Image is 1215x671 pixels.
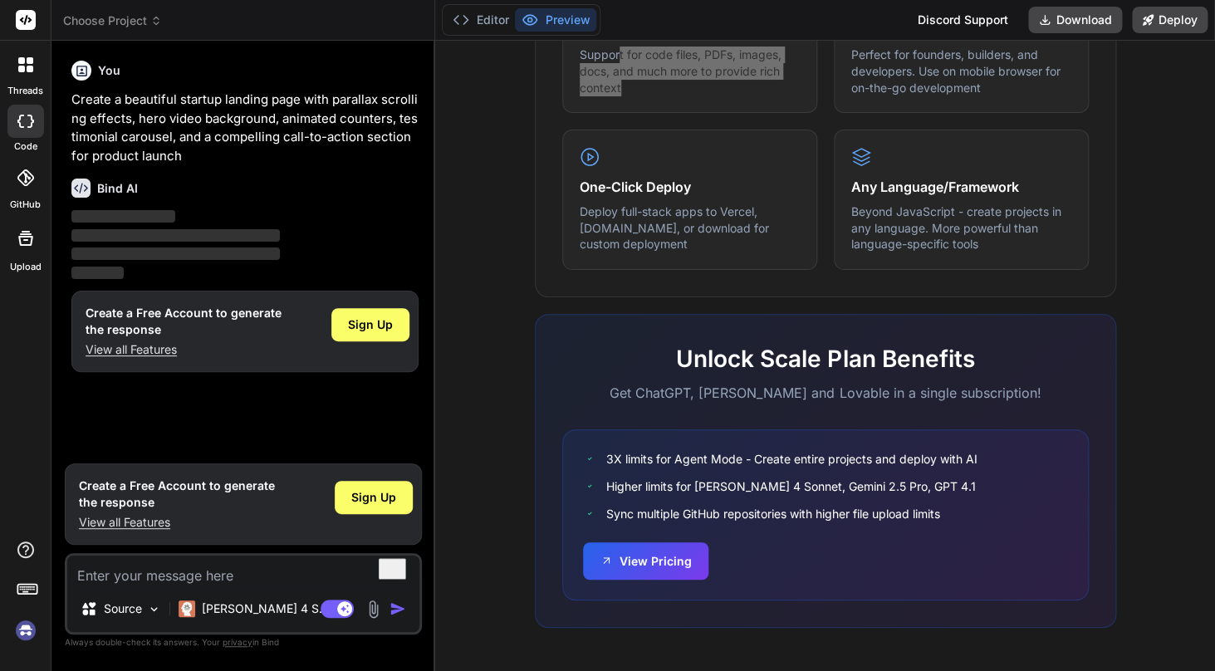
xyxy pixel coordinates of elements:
h2: Unlock Scale Plan Benefits [562,341,1089,376]
span: Choose Project [63,12,162,29]
h1: Create a Free Account to generate the response [79,478,275,511]
label: GitHub [10,198,41,212]
button: Download [1028,7,1122,33]
span: privacy [223,637,252,647]
span: ‌ [71,210,175,223]
img: signin [12,616,40,644]
img: Claude 4 Sonnet [179,600,195,617]
button: Editor [446,8,515,32]
p: [PERSON_NAME] 4 S.. [202,600,326,617]
img: icon [389,600,406,617]
h4: One-Click Deploy [580,177,800,197]
p: Create a beautiful startup landing page with parallax scrolling effects, hero video background, a... [71,91,419,165]
p: View all Features [86,341,282,358]
span: Sign Up [348,316,393,333]
button: Deploy [1132,7,1208,33]
h6: You [98,62,120,79]
button: View Pricing [583,542,708,580]
textarea: To enrich screen reader interactions, please activate Accessibility in Grammarly extension settings [67,556,419,585]
span: ‌ [71,229,280,242]
p: Deploy full-stack apps to Vercel, [DOMAIN_NAME], or download for custom deployment [580,203,800,252]
button: Preview [515,8,596,32]
img: attachment [364,600,383,619]
p: Perfect for founders, builders, and developers. Use on mobile browser for on-the-go development [851,47,1071,96]
h4: Any Language/Framework [851,177,1071,197]
h6: Bind AI [97,180,138,197]
label: code [14,140,37,154]
p: Get ChatGPT, [PERSON_NAME] and Lovable in a single subscription! [562,383,1089,403]
label: Upload [10,260,42,274]
p: Source [104,600,142,617]
span: ‌ [71,267,124,279]
h1: Create a Free Account to generate the response [86,305,282,338]
p: Beyond JavaScript - create projects in any language. More powerful than language-specific tools [851,203,1071,252]
span: Sign Up [351,489,396,506]
span: Sync multiple GitHub repositories with higher file upload limits [606,505,940,522]
span: Higher limits for [PERSON_NAME] 4 Sonnet, Gemini 2.5 Pro, GPT 4.1 [606,478,976,495]
label: threads [7,84,43,98]
div: Discord Support [908,7,1018,33]
span: 3X limits for Agent Mode - Create entire projects and deploy with AI [606,450,977,468]
span: ‌ [71,247,280,260]
img: Pick Models [147,602,161,616]
p: View all Features [79,514,275,531]
p: Always double-check its answers. Your in Bind [65,634,422,650]
p: Support for code files, PDFs, images, docs, and much more to provide rich context [580,47,800,96]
